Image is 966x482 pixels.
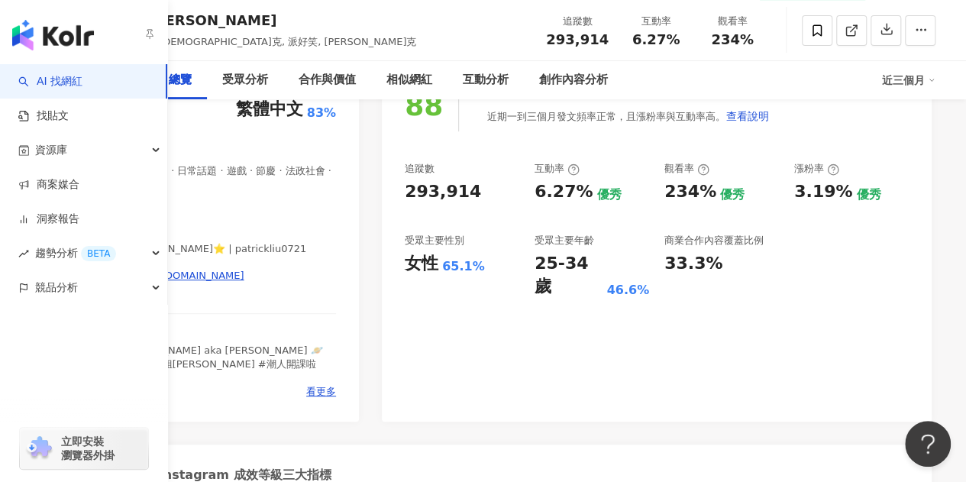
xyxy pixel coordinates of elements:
div: 優秀 [596,186,621,203]
a: searchAI 找網紅 [18,74,82,89]
div: 65.1% [442,258,485,275]
div: 受眾主要性別 [405,234,464,247]
div: 互動率 [627,14,685,29]
span: 藝術與娛樂 · 日常話題 · 遊戲 · 節慶 · 法政社會 · 穿搭 [118,164,336,192]
div: 33.3% [664,252,722,276]
div: 受眾分析 [222,71,268,89]
span: 派[DEMOGRAPHIC_DATA]克, 派好笑, [PERSON_NAME]克 [149,36,416,47]
div: [PERSON_NAME] [149,11,416,30]
div: 234% [664,180,716,204]
a: 找貼文 [18,108,69,124]
div: 漲粉率 [794,162,839,176]
span: 立即安裝 瀏覽器外掛 [61,435,115,462]
div: 繁體中文 [236,98,303,121]
span: 234% [711,32,754,47]
div: 3.19% [794,180,852,204]
span: rise [18,248,29,259]
div: 創作內容分析 [539,71,608,89]
a: [URL][DOMAIN_NAME] [118,269,336,283]
div: 46.6% [606,282,649,299]
img: logo [12,20,94,50]
span: 趨勢分析 [35,236,116,270]
div: 商業合作內容覆蓋比例 [664,234,764,247]
a: 商案媒合 [18,177,79,192]
a: 洞察報告 [18,212,79,227]
div: 近三個月 [882,68,935,92]
div: 互動分析 [463,71,509,89]
div: 25-34 歲 [535,252,603,299]
span: 競品分析 [35,270,78,305]
span: 293,914 [546,31,609,47]
div: 優秀 [856,186,880,203]
div: 觀看率 [703,14,761,29]
div: 近期一到三個月發文頻率正常，且漲粉率與互動率高。 [487,101,770,131]
div: 互動率 [535,162,580,176]
div: BETA [81,246,116,261]
button: 查看說明 [725,101,770,131]
div: [URL][DOMAIN_NAME] [134,269,244,283]
img: chrome extension [24,436,54,461]
div: 女性 [405,252,438,276]
span: 看更多 [306,385,336,399]
div: 88 [405,90,443,121]
span: 83% [307,105,336,121]
span: 6.27% [632,32,680,47]
span: ⭐️[PERSON_NAME]⭐️ | patrickliu0721 [118,242,336,256]
iframe: Help Scout Beacon - Open [905,421,951,467]
div: 優秀 [720,186,745,203]
div: 追蹤數 [405,162,435,176]
div: 受眾主要年齡 [535,234,594,247]
span: [PERSON_NAME] aka [PERSON_NAME] 🪐 Host #小姐[PERSON_NAME] #潮人開課啦 . 🌔 @shadow_studio22 🌔 [118,345,323,398]
div: 總覽 [169,71,192,89]
div: 追蹤數 [546,14,609,29]
div: 相似網紅 [386,71,432,89]
div: 合作與價值 [299,71,356,89]
a: chrome extension立即安裝 瀏覽器外掛 [20,428,148,469]
div: 觀看率 [664,162,709,176]
div: 6.27% [535,180,593,204]
span: 資源庫 [35,133,67,167]
span: 查看說明 [726,110,769,122]
div: 293,914 [405,180,481,204]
